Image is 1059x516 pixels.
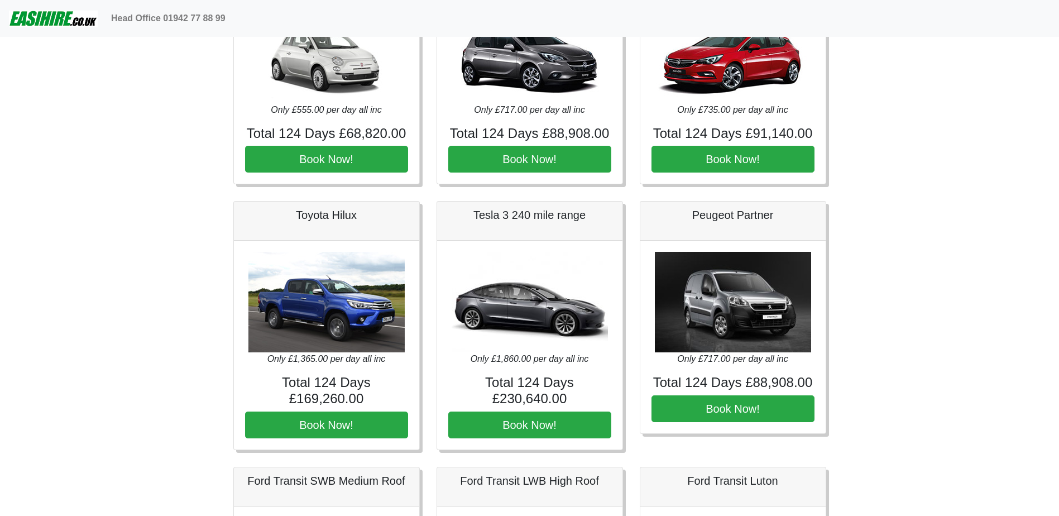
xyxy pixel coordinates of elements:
a: Head Office 01942 77 88 99 [107,7,230,30]
i: Only £717.00 per day all inc [677,354,788,364]
h4: Total 124 Days £91,140.00 [651,126,814,142]
button: Book Now! [245,412,408,438]
button: Book Now! [651,146,814,173]
img: Tesla 3 240 mile range [452,252,608,352]
h5: Toyota Hilux [245,208,408,222]
h4: Total 124 Days £169,260.00 [245,375,408,407]
h5: Ford Transit Luton [651,474,814,488]
img: Vauxhall Corsa Manual [452,3,608,103]
h4: Total 124 Days £88,908.00 [651,375,814,391]
img: Toyota Hilux [248,252,405,352]
i: Only £717.00 per day all inc [474,105,584,114]
h5: Ford Transit SWB Medium Roof [245,474,408,488]
button: Book Now! [448,412,611,438]
img: Fiat 500 3DR Manual [248,3,405,103]
i: Only £1,860.00 per day all inc [471,354,589,364]
h5: Ford Transit LWB High Roof [448,474,611,488]
i: Only £735.00 per day all inc [677,105,788,114]
button: Book Now! [448,146,611,173]
button: Book Now! [651,395,814,422]
img: Vauxhall Astra Hatchback Manual [655,3,811,103]
h4: Total 124 Days £230,640.00 [448,375,611,407]
h4: Total 124 Days £68,820.00 [245,126,408,142]
i: Only £555.00 per day all inc [271,105,381,114]
h4: Total 124 Days £88,908.00 [448,126,611,142]
h5: Peugeot Partner [651,208,814,222]
b: Head Office 01942 77 88 99 [111,13,226,23]
i: Only £1,365.00 per day all inc [267,354,386,364]
h5: Tesla 3 240 mile range [448,208,611,222]
img: Peugeot Partner [655,252,811,352]
button: Book Now! [245,146,408,173]
img: easihire_logo_small.png [9,7,98,30]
